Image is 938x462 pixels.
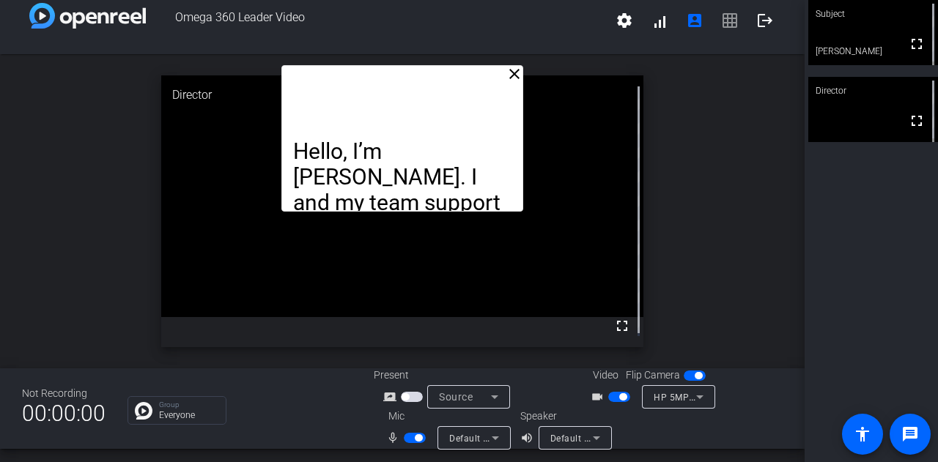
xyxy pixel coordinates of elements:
[593,368,618,383] span: Video
[520,409,608,424] div: Speaker
[506,65,523,83] mat-icon: close
[854,425,871,443] mat-icon: accessibility
[439,391,473,403] span: Source
[22,386,106,401] div: Not Recording
[22,395,106,431] span: 00:00:00
[386,429,404,447] mat-icon: mic_none
[642,3,677,38] button: signal_cellular_alt
[29,3,146,29] img: white-gradient.svg
[159,401,218,409] p: Group
[654,391,779,403] span: HP 5MP Camera (04f2:b7a8)
[686,12,703,29] mat-icon: account_box
[908,35,926,53] mat-icon: fullscreen
[383,388,401,406] mat-icon: screen_share_outline
[293,138,511,344] p: Hello, I’m [PERSON_NAME]. I and my team support our Quote to Order tools known over the years as ...
[520,429,538,447] mat-icon: volume_up
[808,77,938,105] div: Director
[908,112,926,130] mat-icon: fullscreen
[613,317,631,335] mat-icon: fullscreen
[616,12,633,29] mat-icon: settings
[626,368,680,383] span: Flip Camera
[135,402,152,420] img: Chat Icon
[756,12,774,29] mat-icon: logout
[146,3,607,38] span: Omega 360 Leader Video
[161,75,644,115] div: Director
[374,368,520,383] div: Present
[159,411,218,420] p: Everyone
[550,432,709,444] span: Default - Speakers (Realtek(R) Audio)
[591,388,608,406] mat-icon: videocam_outline
[374,409,520,424] div: Mic
[901,425,919,443] mat-icon: message
[449,432,813,444] span: Default - Microphone Array (Intel® Smart Sound Technology for Digital Microphones)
